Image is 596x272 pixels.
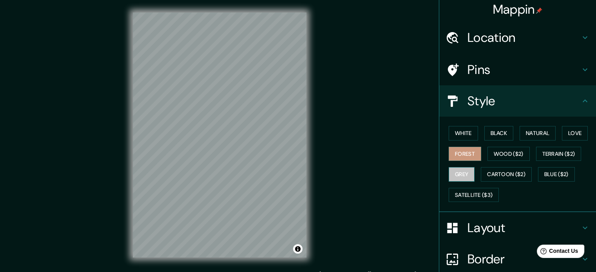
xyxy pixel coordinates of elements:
[133,13,306,258] canvas: Map
[467,62,580,77] h4: Pins
[467,220,580,236] h4: Layout
[526,241,587,263] iframe: Help widget launcher
[449,126,478,141] button: White
[538,167,575,182] button: Blue ($2)
[562,126,588,141] button: Love
[439,212,596,243] div: Layout
[439,54,596,85] div: Pins
[293,244,303,254] button: Toggle attribution
[481,167,532,182] button: Cartoon ($2)
[467,251,580,267] h4: Border
[536,147,582,161] button: Terrain ($2)
[467,30,580,45] h4: Location
[449,167,475,182] button: Grey
[487,147,530,161] button: Wood ($2)
[467,93,580,109] h4: Style
[449,147,481,161] button: Forest
[439,22,596,53] div: Location
[439,85,596,117] div: Style
[520,126,556,141] button: Natural
[484,126,514,141] button: Black
[536,7,542,14] img: pin-icon.png
[449,188,499,202] button: Satellite ($3)
[493,2,543,17] h4: Mappin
